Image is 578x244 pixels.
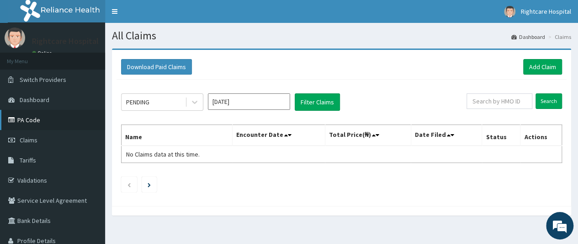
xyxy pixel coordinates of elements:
th: Actions [520,125,562,146]
h1: All Claims [112,30,571,42]
input: Search by HMO ID [467,93,532,109]
a: Next page [148,180,151,189]
span: Rightcare Hospital [521,7,571,16]
th: Total Price(₦) [325,125,411,146]
input: Search [536,93,562,109]
th: Name [122,125,233,146]
span: Tariffs [20,156,36,164]
span: Switch Providers [20,76,66,84]
p: Rightcare Hospital [32,37,99,45]
a: Dashboard [511,33,545,41]
a: Online [32,50,54,56]
th: Date Filed [411,125,482,146]
div: PENDING [126,98,149,107]
a: Add Claim [523,59,562,75]
button: Filter Claims [295,93,340,111]
button: Download Paid Claims [121,59,192,75]
span: Claims [20,136,37,144]
img: User Image [5,27,25,48]
input: Select Month and Year [208,93,290,110]
span: Dashboard [20,96,49,104]
th: Status [482,125,520,146]
th: Encounter Date [232,125,325,146]
span: No Claims data at this time. [126,150,200,158]
img: User Image [504,6,515,17]
a: Previous page [127,180,131,189]
li: Claims [546,33,571,41]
